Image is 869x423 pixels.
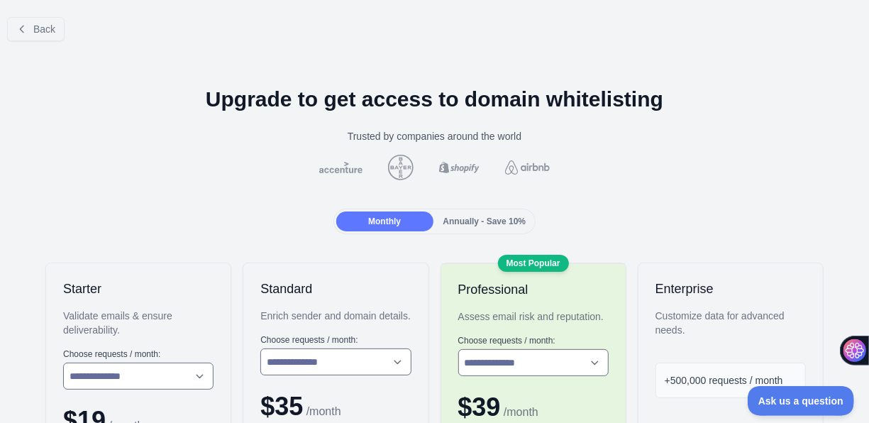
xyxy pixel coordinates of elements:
[63,309,214,337] div: Validate emails & ensure deliverability.
[748,386,855,416] iframe: Toggle Customer Support
[260,280,411,297] h2: Standard
[458,309,609,324] div: Assess email risk and reputation.
[458,281,609,298] h2: Professional
[63,280,214,297] h2: Starter
[655,309,806,337] div: Customize data for advanced needs.
[498,255,569,272] div: Most Popular
[260,309,411,323] div: Enrich sender and domain details.
[655,280,806,297] h2: Enterprise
